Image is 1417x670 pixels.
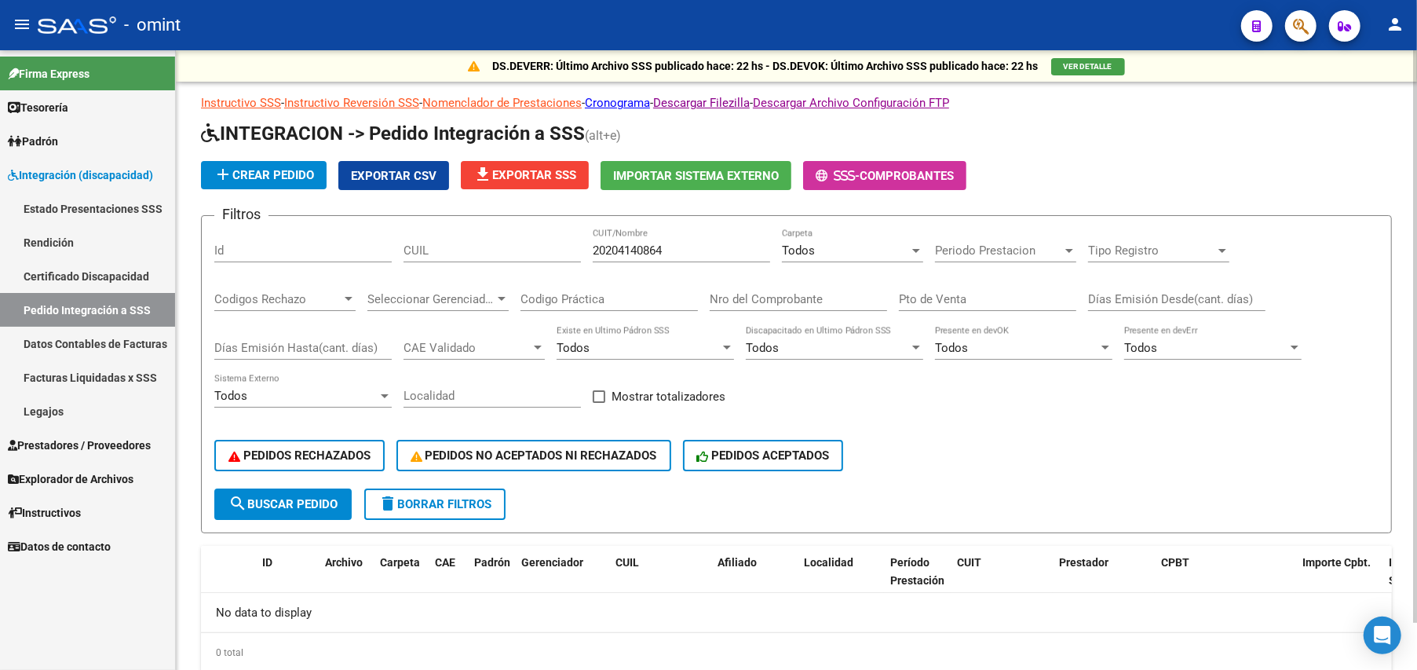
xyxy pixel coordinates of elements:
[803,161,966,190] button: -Comprobantes
[8,133,58,150] span: Padrón
[214,168,314,182] span: Crear Pedido
[338,161,449,190] button: Exportar CSV
[515,546,609,615] datatable-header-cell: Gerenciador
[782,243,815,258] span: Todos
[214,165,232,184] mat-icon: add
[201,593,1392,632] div: No data to display
[380,556,420,569] span: Carpeta
[601,161,791,190] button: Importar Sistema Externo
[262,556,272,569] span: ID
[613,169,779,183] span: Importar Sistema Externo
[1053,546,1155,615] datatable-header-cell: Prestador
[493,57,1039,75] p: DS.DEVERR: Último Archivo SSS publicado hace: 22 hs - DS.DEVOK: Último Archivo SSS publicado hace...
[890,556,944,587] span: Período Prestación
[615,556,639,569] span: CUIL
[378,497,491,511] span: Borrar Filtros
[201,161,327,189] button: Crear Pedido
[214,440,385,471] button: PEDIDOS RECHAZADOS
[711,546,798,615] datatable-header-cell: Afiliado
[364,489,506,520] button: Borrar Filtros
[284,96,419,110] a: Instructivo Reversión SSS
[201,96,281,110] a: Instructivo SSS
[935,341,968,355] span: Todos
[214,292,341,306] span: Codigos Rechazo
[816,169,860,183] span: -
[884,546,951,615] datatable-header-cell: Período Prestación
[521,556,583,569] span: Gerenciador
[228,448,371,463] span: PEDIDOS RECHAZADOS
[1161,556,1189,569] span: CPBT
[319,546,374,615] datatable-header-cell: Archivo
[13,15,31,34] mat-icon: menu
[404,341,531,355] span: CAE Validado
[1364,617,1401,654] div: Open Intercom Messenger
[374,546,429,615] datatable-header-cell: Carpeta
[804,556,853,569] span: Localidad
[612,387,725,406] span: Mostrar totalizadores
[256,546,319,615] datatable-header-cell: ID
[201,94,1392,112] p: - - - - -
[585,96,650,110] a: Cronograma
[8,504,81,522] span: Instructivos
[396,440,671,471] button: PEDIDOS NO ACEPTADOS NI RECHAZADOS
[473,165,492,184] mat-icon: file_download
[8,65,89,82] span: Firma Express
[8,437,151,454] span: Prestadores / Proveedores
[201,123,585,145] span: INTEGRACION -> Pedido Integración a SSS
[8,99,68,116] span: Tesorería
[214,203,268,225] h3: Filtros
[1296,546,1382,615] datatable-header-cell: Importe Cpbt.
[367,292,495,306] span: Seleccionar Gerenciador
[8,167,153,184] span: Integración (discapacidad)
[860,169,954,183] span: Comprobantes
[473,168,576,182] span: Exportar SSS
[683,440,844,471] button: PEDIDOS ACEPTADOS
[378,494,397,513] mat-icon: delete
[1064,62,1112,71] span: VER DETALLE
[798,546,884,615] datatable-header-cell: Localidad
[585,128,621,143] span: (alt+e)
[228,497,338,511] span: Buscar Pedido
[653,96,750,110] a: Descargar Filezilla
[422,96,582,110] a: Nomenclador de Prestaciones
[468,546,515,615] datatable-header-cell: Padrón
[1059,556,1108,569] span: Prestador
[474,556,510,569] span: Padrón
[435,556,455,569] span: CAE
[1302,556,1371,569] span: Importe Cpbt.
[753,96,949,110] a: Descargar Archivo Configuración FTP
[325,556,363,569] span: Archivo
[214,389,247,403] span: Todos
[351,169,436,183] span: Exportar CSV
[1088,243,1215,258] span: Tipo Registro
[8,470,133,488] span: Explorador de Archivos
[718,556,757,569] span: Afiliado
[1155,546,1296,615] datatable-header-cell: CPBT
[609,546,711,615] datatable-header-cell: CUIL
[957,556,981,569] span: CUIT
[1051,58,1125,75] button: VER DETALLE
[746,341,779,355] span: Todos
[461,161,589,189] button: Exportar SSS
[8,538,111,555] span: Datos de contacto
[411,448,657,463] span: PEDIDOS NO ACEPTADOS NI RECHAZADOS
[557,341,590,355] span: Todos
[214,489,352,520] button: Buscar Pedido
[429,546,468,615] datatable-header-cell: CAE
[228,494,247,513] mat-icon: search
[1124,341,1157,355] span: Todos
[124,8,181,42] span: - omint
[697,448,830,463] span: PEDIDOS ACEPTADOS
[935,243,1062,258] span: Periodo Prestacion
[951,546,1053,615] datatable-header-cell: CUIT
[1386,15,1404,34] mat-icon: person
